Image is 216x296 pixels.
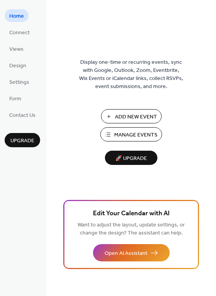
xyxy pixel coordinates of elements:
[9,45,24,53] span: Views
[9,78,29,86] span: Settings
[101,109,162,123] button: Add New Event
[5,59,31,72] a: Design
[9,29,30,37] span: Connect
[110,153,153,164] span: 🚀 Upgrade
[5,108,40,121] a: Contact Us
[9,95,21,103] span: Form
[5,75,34,88] a: Settings
[115,113,157,121] span: Add New Event
[9,111,35,120] span: Contact Us
[5,92,26,105] a: Form
[9,12,24,20] span: Home
[10,137,34,145] span: Upgrade
[105,249,147,258] span: Open AI Assistant
[105,151,157,165] button: 🚀 Upgrade
[5,133,40,147] button: Upgrade
[9,62,26,70] span: Design
[5,9,29,22] a: Home
[93,208,170,219] span: Edit Your Calendar with AI
[93,244,170,261] button: Open AI Assistant
[114,131,157,139] span: Manage Events
[5,42,28,55] a: Views
[79,58,183,91] span: Display one-time or recurring events, sync with Google, Outlook, Zoom, Eventbrite, Wix Events or ...
[5,26,34,38] a: Connect
[78,220,185,238] span: Want to adjust the layout, update settings, or change the design? The assistant can help.
[100,127,162,141] button: Manage Events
